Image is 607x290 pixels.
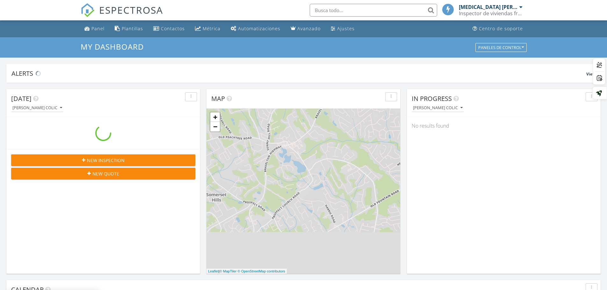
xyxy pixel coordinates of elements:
[412,94,452,103] span: In Progress
[459,4,543,11] font: [MEDICAL_DATA] [PERSON_NAME]
[328,23,357,35] a: Ajustes
[337,25,355,32] font: Ajustes
[11,104,63,112] button: [PERSON_NAME] Colic
[122,25,143,32] font: Plantillas
[208,269,219,273] a: Leaflet
[210,112,220,122] a: Zoom in
[470,23,525,35] a: Centro de soporte
[12,106,62,110] div: [PERSON_NAME] Colic
[81,41,144,52] span: My Dashboard
[203,25,220,32] font: Métrica
[11,154,195,166] button: New Inspection
[92,170,119,177] span: New Quote
[238,269,285,273] a: © OpenStreetMap contributors
[81,9,163,22] a: ESPECTROSA
[310,4,437,17] input: Busca todo...
[413,106,463,110] div: [PERSON_NAME] Colic
[151,23,187,35] a: Contactos
[220,269,237,273] a: © MapTiler
[407,117,601,134] div: No results found
[288,23,323,35] a: Avanzado
[112,23,146,35] a: Plantillas
[459,10,546,17] font: Inspector de viviendas francotirador
[161,25,185,32] font: Contactos
[228,23,283,35] a: Automatizaciones (básicas)
[459,10,523,17] div: Inspector de viviendas francotirador
[412,104,464,112] button: [PERSON_NAME] Colic
[210,122,220,131] a: Zoom out
[297,25,321,32] font: Avanzado
[479,25,523,32] font: Centro de soporte
[192,23,223,35] a: Métrica
[11,94,32,103] span: [DATE]
[87,157,125,164] span: New Inspection
[586,71,596,77] span: View
[238,25,280,32] font: Automatizaciones
[11,69,586,78] div: Alerts
[211,94,225,103] span: Map
[99,4,163,17] font: ESPECTROSA
[11,168,195,179] button: New Quote
[91,25,105,32] font: Panel
[82,23,107,35] a: Panel
[81,3,95,17] img: El mejor software de inspección de viviendas: Spectora
[478,45,522,50] font: Paneles de control
[206,269,287,274] div: |
[475,43,527,52] button: Paneles de control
